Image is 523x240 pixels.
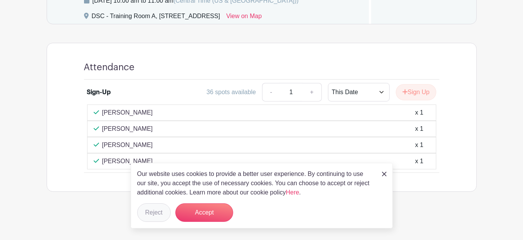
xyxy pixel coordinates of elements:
[286,189,299,196] a: Here
[87,88,111,97] div: Sign-Up
[137,203,171,222] button: Reject
[415,108,423,117] div: x 1
[175,203,233,222] button: Accept
[102,157,153,166] p: [PERSON_NAME]
[226,12,262,24] a: View on Map
[396,84,436,100] button: Sign Up
[102,140,153,150] p: [PERSON_NAME]
[382,172,387,176] img: close_button-5f87c8562297e5c2d7936805f587ecaba9071eb48480494691a3f1689db116b3.svg
[415,140,423,150] div: x 1
[207,88,256,97] div: 36 spots available
[262,83,280,101] a: -
[415,124,423,134] div: x 1
[137,169,374,197] p: Our website uses cookies to provide a better user experience. By continuing to use our site, you ...
[102,124,153,134] p: [PERSON_NAME]
[302,83,321,101] a: +
[102,108,153,117] p: [PERSON_NAME]
[92,12,220,24] div: DSC - Training Room A, [STREET_ADDRESS]
[84,62,135,73] h4: Attendance
[415,157,423,166] div: x 1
